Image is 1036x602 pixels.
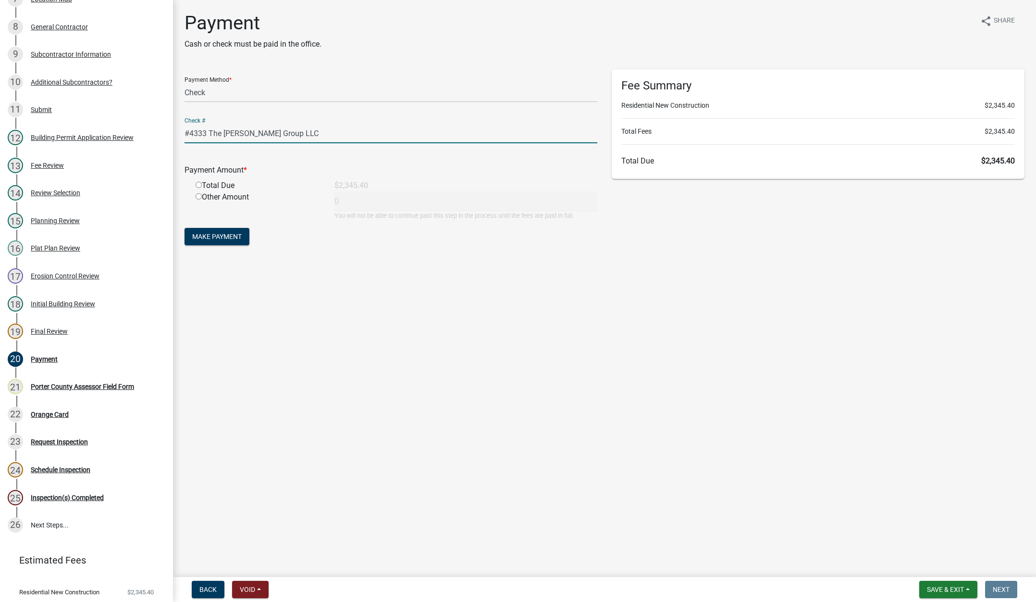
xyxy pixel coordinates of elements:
a: Estimated Fees [8,551,158,570]
div: Erosion Control Review [31,273,99,279]
div: 24 [8,462,23,477]
div: 14 [8,185,23,201]
button: Save & Exit [919,581,977,598]
button: shareShare [973,12,1023,30]
div: 15 [8,213,23,228]
div: Review Selection [31,189,80,196]
li: Residential New Construction [621,100,1015,111]
div: Fee Review [31,162,64,169]
div: 21 [8,379,23,394]
div: Planning Review [31,217,80,224]
div: 16 [8,240,23,256]
div: 13 [8,158,23,173]
div: 17 [8,268,23,284]
div: 8 [8,19,23,35]
div: Building Permit Application Review [31,134,134,141]
span: $2,345.40 [985,100,1015,111]
div: Orange Card [31,411,69,418]
div: Submit [31,106,52,113]
div: Porter County Assessor Field Form [31,383,134,390]
div: Payment [31,356,58,363]
div: Initial Building Review [31,301,95,307]
div: Subcontractor Information [31,51,111,58]
span: Void [240,586,255,593]
button: Next [985,581,1017,598]
h6: Total Due [621,156,1015,165]
div: Plat Plan Review [31,245,80,251]
div: 19 [8,324,23,339]
div: Total Due [188,180,327,191]
div: 26 [8,517,23,533]
div: Inspection(s) Completed [31,494,104,501]
span: $2,345.40 [981,156,1015,165]
div: Other Amount [188,191,327,220]
span: Back [199,586,217,593]
div: Schedule Inspection [31,466,90,473]
button: Back [192,581,224,598]
div: 10 [8,75,23,90]
div: 25 [8,490,23,505]
div: General Contractor [31,24,88,30]
p: Cash or check must be paid in the office. [185,38,321,50]
div: Final Review [31,328,68,335]
i: share [980,15,992,27]
span: Save & Exit [927,586,964,593]
span: $2,345.40 [985,126,1015,137]
button: Void [232,581,269,598]
div: 18 [8,296,23,312]
span: $2,345.40 [127,589,154,595]
h1: Payment [185,12,321,35]
div: Additional Subcontractors? [31,79,112,86]
span: Make Payment [192,233,242,240]
div: 11 [8,102,23,117]
span: Residential New Construction [19,589,99,595]
h6: Fee Summary [621,79,1015,93]
button: Make Payment [185,228,249,245]
div: Request Inspection [31,439,88,445]
div: 12 [8,130,23,145]
div: 9 [8,47,23,62]
li: Total Fees [621,126,1015,137]
div: 20 [8,351,23,367]
div: 23 [8,434,23,450]
div: 22 [8,407,23,422]
span: Next [993,586,1010,593]
span: Share [994,15,1015,27]
div: Payment Amount [177,164,604,176]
